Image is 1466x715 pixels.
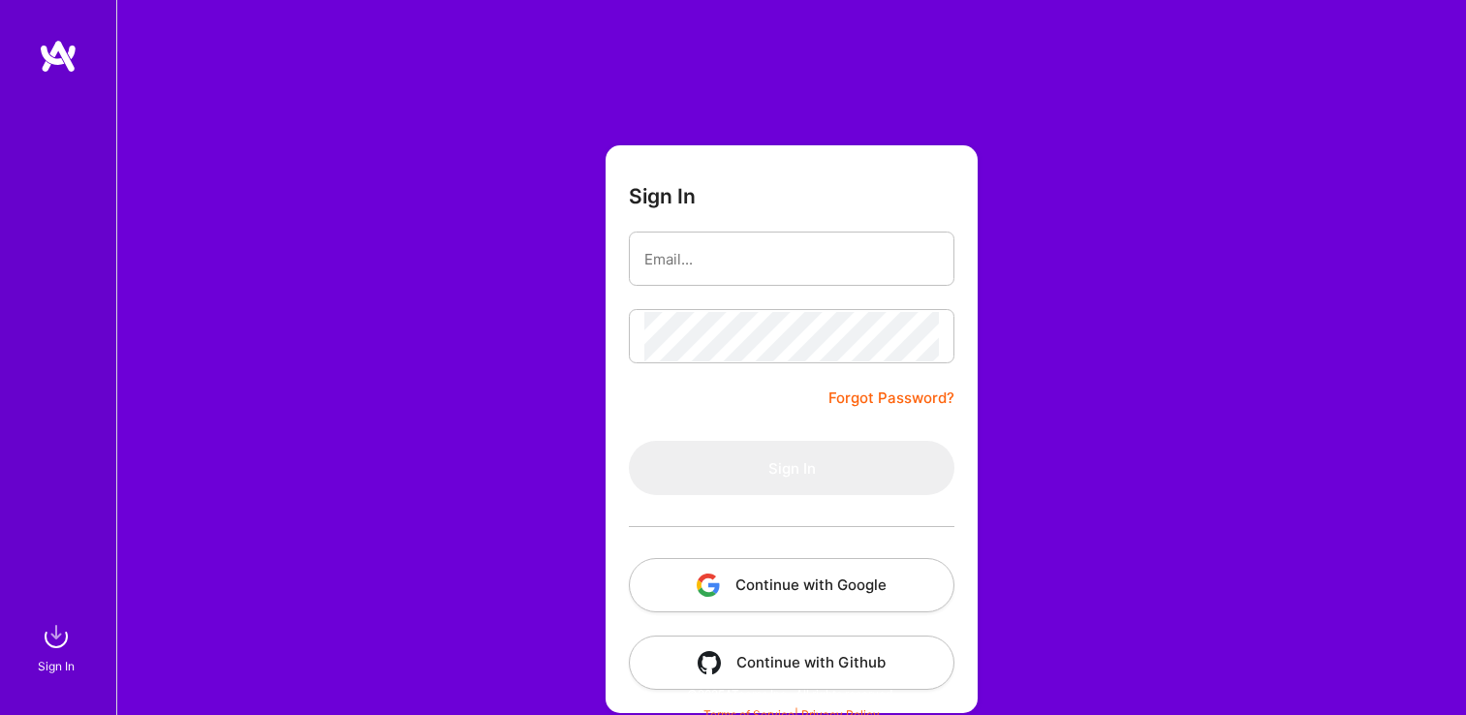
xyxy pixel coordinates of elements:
button: Continue with Google [629,558,954,612]
input: Email... [644,234,939,284]
img: icon [698,651,721,674]
img: icon [697,574,720,597]
h3: Sign In [629,184,696,208]
a: sign inSign In [41,617,76,676]
button: Sign In [629,441,954,495]
a: Forgot Password? [828,387,954,410]
button: Continue with Github [629,636,954,690]
div: Sign In [38,656,75,676]
img: logo [39,39,78,74]
img: sign in [37,617,76,656]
